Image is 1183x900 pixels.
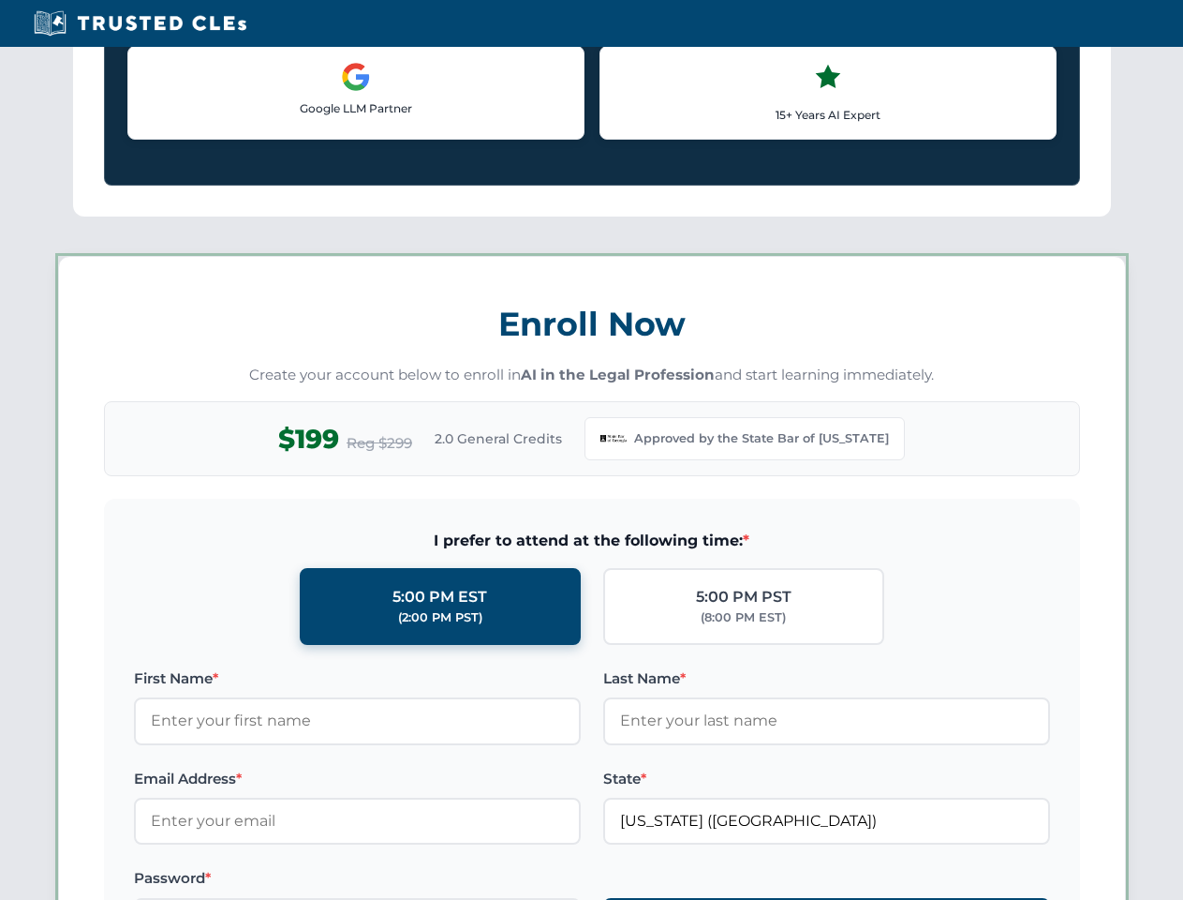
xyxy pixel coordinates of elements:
img: Georgia Bar [600,426,627,452]
img: Google [341,62,371,92]
p: 15+ Years AI Expert [615,106,1041,124]
label: Email Address [134,768,581,790]
span: Reg $299 [347,432,412,455]
h3: Enroll Now [104,294,1080,353]
span: $199 [278,418,339,460]
div: (8:00 PM EST) [701,608,786,627]
label: Last Name [603,667,1050,690]
div: 5:00 PM EST [392,585,487,609]
span: Approved by the State Bar of [US_STATE] [634,429,889,448]
span: 2.0 General Credits [435,428,562,449]
span: I prefer to attend at the following time: [134,529,1050,553]
input: Enter your last name [603,697,1050,744]
div: 5:00 PM PST [696,585,791,609]
input: Georgia (GA) [603,798,1050,845]
label: Password [134,867,581,890]
p: Create your account below to enroll in and start learning immediately. [104,365,1080,386]
div: (2:00 PM PST) [398,608,482,627]
label: State [603,768,1050,790]
p: Google LLM Partner [143,99,569,117]
input: Enter your email [134,798,581,845]
img: Trusted CLEs [28,9,252,37]
label: First Name [134,667,581,690]
input: Enter your first name [134,697,581,744]
strong: AI in the Legal Profession [521,366,715,383]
